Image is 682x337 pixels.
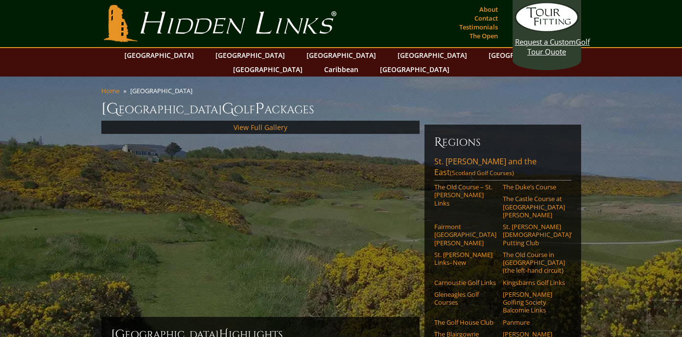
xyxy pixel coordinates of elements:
a: [GEOGRAPHIC_DATA] [393,48,472,62]
a: The Duke’s Course [503,183,565,191]
a: St. [PERSON_NAME] Links–New [434,251,496,267]
a: Panmure [503,318,565,326]
a: About [477,2,500,16]
span: Request a Custom [515,37,576,47]
a: Testimonials [457,20,500,34]
a: St. [PERSON_NAME] [DEMOGRAPHIC_DATA]’ Putting Club [503,223,565,247]
a: The Old Course – St. [PERSON_NAME] Links [434,183,496,207]
a: Fairmont [GEOGRAPHIC_DATA][PERSON_NAME] [434,223,496,247]
a: Kingsbarns Golf Links [503,279,565,286]
a: [GEOGRAPHIC_DATA] [484,48,563,62]
a: The Open [467,29,500,43]
a: Gleneagles Golf Courses [434,290,496,307]
h1: [GEOGRAPHIC_DATA] olf ackages [101,99,581,119]
h6: Regions [434,134,571,150]
a: Caribbean [319,62,363,77]
a: St. [PERSON_NAME] and the East(Scotland Golf Courses) [434,156,571,181]
a: The Old Course in [GEOGRAPHIC_DATA] (the left-hand circuit) [503,251,565,275]
a: Contact [472,11,500,25]
a: The Castle Course at [GEOGRAPHIC_DATA][PERSON_NAME] [503,195,565,219]
span: (Scotland Golf Courses) [450,169,514,177]
a: [GEOGRAPHIC_DATA] [119,48,199,62]
a: Request a CustomGolf Tour Quote [515,2,579,56]
li: [GEOGRAPHIC_DATA] [130,86,196,95]
a: [GEOGRAPHIC_DATA] [211,48,290,62]
a: [GEOGRAPHIC_DATA] [375,62,454,77]
a: [GEOGRAPHIC_DATA] [228,62,307,77]
a: Carnoustie Golf Links [434,279,496,286]
span: G [222,99,234,119]
a: [GEOGRAPHIC_DATA] [302,48,381,62]
a: Home [101,86,119,95]
a: [PERSON_NAME] Golfing Society Balcomie Links [503,290,565,314]
span: P [255,99,264,119]
a: View Full Gallery [234,123,287,132]
a: The Golf House Club [434,318,496,326]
